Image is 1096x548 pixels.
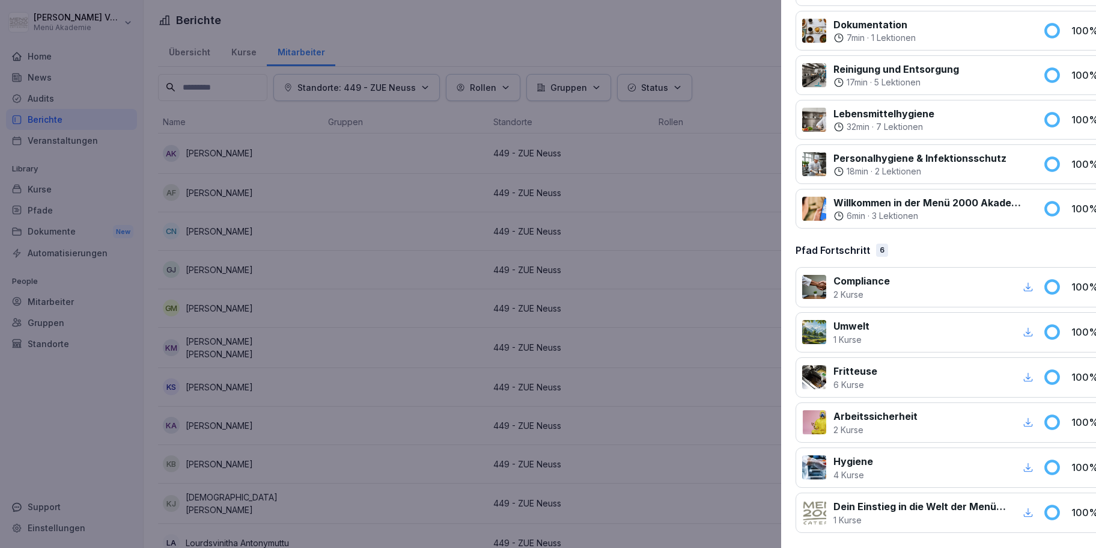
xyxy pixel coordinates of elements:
[833,319,869,333] p: Umwelt
[833,210,1029,222] div: ·
[871,32,916,44] p: 1 Lektionen
[874,76,921,88] p: 5 Lektionen
[833,76,959,88] div: ·
[833,454,873,469] p: Hygiene
[833,364,877,378] p: Fritteuse
[847,32,865,44] p: 7 min
[833,62,959,76] p: Reinigung und Entsorgung
[833,17,916,32] p: Dokumentation
[833,409,918,423] p: Arbeitssicherheit
[833,32,916,44] div: ·
[833,378,877,391] p: 6 Kurse
[796,243,870,257] p: Pfad Fortschritt
[876,244,888,257] div: 6
[833,195,1029,210] p: Willkommen in der Menü 2000 Akademie mit Bounti!
[876,121,923,133] p: 7 Lektionen
[833,514,1006,526] p: 1 Kurse
[833,423,918,436] p: 2 Kurse
[833,121,934,133] div: ·
[847,76,868,88] p: 17 min
[872,210,918,222] p: 3 Lektionen
[833,106,934,121] p: Lebensmittelhygiene
[847,210,865,222] p: 6 min
[847,121,869,133] p: 32 min
[833,469,873,481] p: 4 Kurse
[847,165,868,177] p: 18 min
[833,274,890,288] p: Compliance
[833,333,869,346] p: 1 Kurse
[833,151,1006,165] p: Personalhygiene & Infektionsschutz
[833,288,890,301] p: 2 Kurse
[833,499,1006,514] p: Dein Einstieg in die Welt der Menü 2000 Akademie
[833,165,1006,177] div: ·
[875,165,921,177] p: 2 Lektionen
